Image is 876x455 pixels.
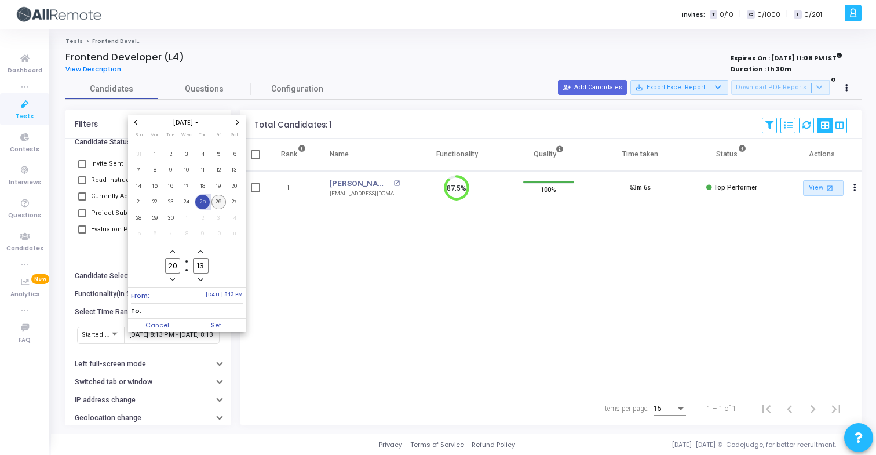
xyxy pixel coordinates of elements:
[131,162,147,179] td: September 7, 2025
[147,178,163,194] td: September 15, 2025
[227,226,243,242] td: October 11, 2025
[148,147,162,162] span: 1
[163,179,178,194] span: 16
[211,210,227,226] td: October 3, 2025
[227,179,242,194] span: 20
[211,163,226,177] span: 12
[163,210,179,226] td: September 30, 2025
[147,226,163,242] td: October 6, 2025
[196,247,206,257] button: Add a minute
[179,226,195,242] td: October 8, 2025
[163,227,178,241] span: 7
[132,195,146,209] span: 21
[211,195,226,209] span: 26
[180,179,194,194] span: 17
[180,211,194,225] span: 1
[206,291,243,301] span: [DATE] 8:13 PM
[163,147,178,162] span: 2
[195,227,210,241] span: 9
[179,131,195,143] th: Wednesday
[195,147,210,162] span: 4
[147,162,163,179] td: September 8, 2025
[227,211,242,225] span: 4
[195,146,211,162] td: September 4, 2025
[168,247,178,257] button: Add a hour
[131,210,147,226] td: September 28, 2025
[195,210,211,226] td: October 2, 2025
[163,131,179,143] th: Tuesday
[227,195,242,209] span: 27
[163,162,179,179] td: September 9, 2025
[168,275,178,285] button: Minus a hour
[179,162,195,179] td: September 10, 2025
[148,195,162,209] span: 22
[131,178,147,194] td: September 14, 2025
[131,226,147,242] td: October 5, 2025
[163,178,179,194] td: September 16, 2025
[211,178,227,194] td: September 19, 2025
[148,211,162,225] span: 29
[211,147,226,162] span: 5
[195,179,210,194] span: 18
[180,227,194,241] span: 8
[147,146,163,162] td: September 1, 2025
[211,146,227,162] td: September 5, 2025
[195,195,210,209] span: 25
[211,131,227,143] th: Friday
[217,132,220,138] span: Fri
[132,147,146,162] span: 31
[211,211,226,225] span: 3
[147,194,163,210] td: September 22, 2025
[195,211,210,225] span: 2
[227,194,243,210] td: September 27, 2025
[179,210,195,226] td: October 1, 2025
[227,210,243,226] td: October 4, 2025
[132,179,146,194] span: 14
[227,163,242,177] span: 13
[227,147,242,162] span: 6
[195,194,211,210] td: September 25, 2025
[131,131,147,143] th: Sunday
[195,162,211,179] td: September 11, 2025
[211,162,227,179] td: September 12, 2025
[132,227,146,241] span: 5
[148,163,162,177] span: 8
[231,132,238,138] span: Sat
[227,227,242,241] span: 11
[147,131,163,143] th: Monday
[196,275,206,285] button: Minus a minute
[170,118,204,128] button: Choose month and year
[180,195,194,209] span: 24
[131,291,149,301] span: From:
[211,226,227,242] td: October 10, 2025
[128,319,187,332] button: Cancel
[181,132,192,138] span: Wed
[131,118,141,128] button: Previous month
[227,162,243,179] td: September 13, 2025
[132,211,146,225] span: 28
[179,146,195,162] td: September 3, 2025
[131,194,147,210] td: September 21, 2025
[179,178,195,194] td: September 17, 2025
[148,179,162,194] span: 15
[136,132,143,138] span: Sun
[195,131,211,143] th: Thursday
[227,131,243,143] th: Saturday
[180,147,194,162] span: 3
[179,194,195,210] td: September 24, 2025
[195,163,210,177] span: 11
[151,132,159,138] span: Mon
[227,178,243,194] td: September 20, 2025
[131,306,141,316] span: To:
[187,319,246,332] button: Set
[211,194,227,210] td: September 26, 2025
[163,226,179,242] td: October 7, 2025
[163,163,178,177] span: 9
[180,163,194,177] span: 10
[163,194,179,210] td: September 23, 2025
[233,118,243,128] button: Next month
[227,146,243,162] td: September 6, 2025
[163,195,178,209] span: 23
